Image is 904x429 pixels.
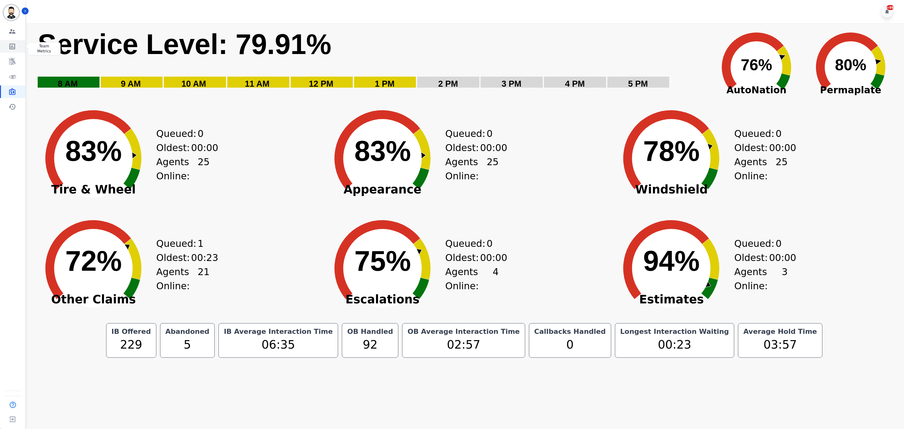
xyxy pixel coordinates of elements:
div: IB Average Interaction Time [223,327,334,336]
text: 4 PM [565,79,585,89]
span: AutoNation [709,83,804,97]
text: 12 PM [309,79,333,89]
span: 3 [782,265,788,293]
span: 00:00 [769,141,796,155]
div: 229 [110,336,152,354]
div: 03:57 [742,336,818,354]
div: Longest Interaction Waiting [619,327,730,336]
div: 5 [164,336,211,354]
div: Queued: [734,127,781,141]
span: Windshield [609,187,734,193]
div: OB Average Interaction Time [406,327,521,336]
div: 00:23 [619,336,730,354]
text: 2 PM [438,79,458,89]
span: 21 [198,265,210,293]
div: Queued: [445,127,492,141]
div: 0 [533,336,607,354]
span: 0 [776,127,782,141]
span: Tire & Wheel [31,187,156,193]
div: Agents Online: [734,265,788,293]
div: 02:57 [406,336,521,354]
div: Queued: [156,127,203,141]
svg: Service Level: 0% [37,27,706,98]
text: 76% [741,56,772,74]
span: 00:23 [191,251,218,265]
span: 4 [492,265,498,293]
div: 06:35 [223,336,334,354]
div: +99 [887,5,894,10]
text: 83% [354,135,411,167]
text: Service Level: 79.91% [38,29,331,60]
span: 0 [487,236,492,251]
div: Abandoned [164,327,211,336]
text: 80% [835,56,866,74]
span: 00:00 [480,251,507,265]
div: Oldest: [734,141,781,155]
text: 11 AM [245,79,270,89]
div: Agents Online: [734,155,788,183]
div: Oldest: [734,251,781,265]
text: 9 AM [121,79,141,89]
div: IB Offered [110,327,152,336]
text: 8 AM [58,79,78,89]
text: 75% [354,245,411,277]
text: 72% [65,245,122,277]
text: 5 PM [628,79,648,89]
span: 00:00 [191,141,218,155]
div: Agents Online: [156,155,210,183]
span: 00:00 [480,141,507,155]
span: 00:00 [769,251,796,265]
span: Escalations [320,296,445,303]
span: 25 [776,155,788,183]
div: OB Handled [346,327,394,336]
span: 0 [198,127,204,141]
span: Estimates [609,296,734,303]
text: 3 PM [502,79,521,89]
text: 94% [643,245,700,277]
div: Oldest: [156,251,203,265]
div: 92 [346,336,394,354]
img: Bordered avatar [4,5,19,20]
span: 25 [487,155,498,183]
div: Agents Online: [445,155,499,183]
div: Queued: [734,236,781,251]
span: Other Claims [31,296,156,303]
div: Agents Online: [445,265,499,293]
div: Oldest: [445,141,492,155]
div: Oldest: [445,251,492,265]
span: Appearance [320,187,445,193]
div: Average Hold Time [742,327,818,336]
text: 83% [65,135,122,167]
span: 0 [487,127,492,141]
div: Oldest: [156,141,203,155]
text: 78% [643,135,700,167]
div: Queued: [156,236,203,251]
text: 10 AM [181,79,206,89]
span: 25 [198,155,210,183]
text: 1 PM [375,79,395,89]
span: 0 [776,236,782,251]
span: 1 [198,236,204,251]
div: Agents Online: [156,265,210,293]
span: Permaplate [804,83,898,97]
div: Queued: [445,236,492,251]
div: Callbacks Handled [533,327,607,336]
